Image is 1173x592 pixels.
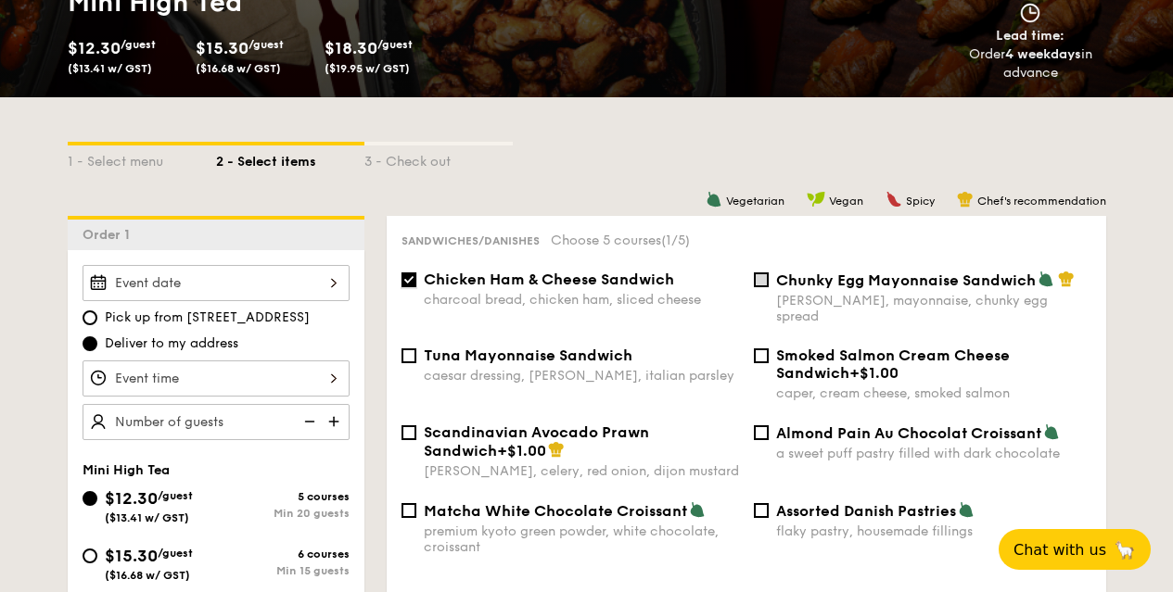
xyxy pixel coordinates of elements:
span: Assorted Danish Pastries [776,502,956,520]
input: Matcha White Chocolate Croissantpremium kyoto green powder, white chocolate, croissant [402,503,416,518]
div: charcoal bread, chicken ham, sliced cheese [424,292,739,308]
div: Min 20 guests [216,507,350,520]
div: Min 15 guests [216,564,350,577]
img: icon-reduce.1d2dbef1.svg [294,404,322,439]
strong: 4 weekdays [1005,46,1081,62]
div: [PERSON_NAME], mayonnaise, chunky egg spread [776,293,1091,324]
div: Order in advance [948,45,1114,82]
button: Chat with us🦙 [999,529,1151,570]
span: Sandwiches/Danishes [402,234,540,247]
span: Pick up from [STREET_ADDRESS] [105,309,310,327]
img: icon-vegetarian.fe4039eb.svg [958,501,975,518]
div: 1 - Select menu [68,145,216,171]
input: Almond Pain Au Chocolat Croissanta sweet puff pastry filled with dark chocolate [754,425,769,440]
input: Number of guests [83,404,350,440]
span: Vegetarian [726,195,784,208]
span: (1/5) [661,233,690,248]
span: Mini High Tea [83,462,170,478]
input: Chicken Ham & Cheese Sandwichcharcoal bread, chicken ham, sliced cheese [402,272,416,287]
span: Deliver to my address [105,334,238,353]
input: Smoked Salmon Cream Cheese Sandwich+$1.00caper, cream cheese, smoked salmon [754,348,769,363]
span: Almond Pain Au Chocolat Croissant [776,424,1041,442]
input: Event date [83,265,350,301]
span: Smoked Salmon Cream Cheese Sandwich [776,346,1010,382]
span: +$1.00 [497,442,546,460]
img: icon-vegetarian.fe4039eb.svg [706,191,722,208]
img: icon-add.58712e84.svg [322,404,350,439]
span: /guest [249,38,284,51]
span: $12.30 [68,38,121,58]
span: ($16.68 w/ GST) [196,62,281,75]
input: Tuna Mayonnaise Sandwichcaesar dressing, [PERSON_NAME], italian parsley [402,348,416,363]
span: ($13.41 w/ GST) [105,511,189,524]
span: ($13.41 w/ GST) [68,62,152,75]
input: Pick up from [STREET_ADDRESS] [83,310,97,325]
input: Deliver to my address [83,336,97,351]
input: $12.30/guest($13.41 w/ GST)5 coursesMin 20 guests [83,491,97,506]
span: Matcha White Chocolate Croissant [424,502,687,520]
input: Assorted Danish Pastriesflaky pastry, housemade fillings [754,503,769,518]
img: icon-vegetarian.fe4039eb.svg [689,501,706,518]
div: flaky pastry, housemade fillings [776,523,1091,539]
span: /guest [158,547,193,560]
span: Choose 5 courses [551,233,690,248]
div: a sweet puff pastry filled with dark chocolate [776,446,1091,461]
span: $15.30 [196,38,249,58]
input: $15.30/guest($16.68 w/ GST)6 coursesMin 15 guests [83,548,97,563]
input: Scandinavian Avocado Prawn Sandwich+$1.00[PERSON_NAME], celery, red onion, dijon mustard [402,425,416,440]
input: Chunky Egg Mayonnaise Sandwich[PERSON_NAME], mayonnaise, chunky egg spread [754,272,769,287]
img: icon-vegan.f8ff3823.svg [807,191,825,208]
div: 3 - Check out [364,145,513,171]
span: 🦙 [1114,539,1136,561]
div: caesar dressing, [PERSON_NAME], italian parsley [424,368,739,384]
div: 6 courses [216,548,350,561]
span: Chunky Egg Mayonnaise Sandwich [776,271,1036,289]
span: Order 1 [83,227,137,243]
input: Event time [83,360,350,397]
span: Chat with us [1014,541,1106,559]
span: /guest [377,38,413,51]
img: icon-chef-hat.a58ddaea.svg [1058,271,1075,287]
span: Chef's recommendation [977,195,1106,208]
span: ($16.68 w/ GST) [105,569,190,582]
img: icon-spicy.37a8142b.svg [886,191,902,208]
div: caper, cream cheese, smoked salmon [776,385,1091,401]
span: Scandinavian Avocado Prawn Sandwich [424,423,649,460]
span: Lead time: [996,28,1065,44]
span: /guest [158,489,193,502]
div: [PERSON_NAME], celery, red onion, dijon mustard [424,463,739,479]
img: icon-chef-hat.a58ddaea.svg [548,441,565,458]
span: Spicy [906,195,935,208]
div: 5 courses [216,490,350,503]
span: Vegan [829,195,863,208]
span: $18.30 [325,38,377,58]
span: $12.30 [105,488,158,509]
div: premium kyoto green powder, white chocolate, croissant [424,523,739,555]
span: +$1.00 [849,364,899,382]
img: icon-chef-hat.a58ddaea.svg [957,191,974,208]
img: icon-vegetarian.fe4039eb.svg [1038,271,1054,287]
span: $15.30 [105,546,158,566]
span: /guest [121,38,156,51]
div: 2 - Select items [216,145,364,171]
img: icon-clock.2db775ea.svg [1016,3,1044,23]
img: icon-vegetarian.fe4039eb.svg [1043,423,1060,440]
span: ($19.95 w/ GST) [325,62,410,75]
span: Chicken Ham & Cheese Sandwich [424,271,674,288]
span: Tuna Mayonnaise Sandwich [424,346,632,364]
